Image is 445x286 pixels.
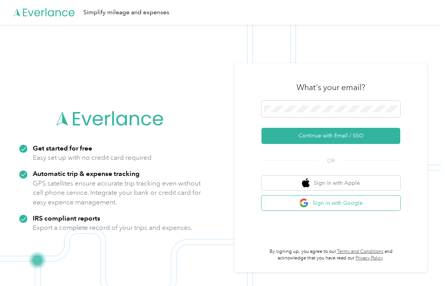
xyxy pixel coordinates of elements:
button: google logoSign in with Google [261,196,400,211]
p: By signing up, you agree to our and acknowledge that you have read our . [261,248,400,262]
p: Export a complete record of your trips and expenses. [33,223,192,232]
img: google logo [299,198,309,208]
strong: Get started for free [33,144,92,152]
strong: IRS compliant reports [33,214,100,222]
strong: Automatic trip & expense tracking [33,169,140,177]
p: Easy set up with no credit card required [33,153,152,162]
img: apple logo [302,178,310,188]
span: OR [317,157,344,165]
div: Simplify mileage and expenses [83,8,169,17]
p: GPS satellites ensure accurate trip tracking even without cell phone service. Integrate your bank... [33,179,201,207]
button: apple logoSign in with Apple [261,176,400,191]
button: Continue with Email / SSO [261,128,400,144]
h3: What's your email? [297,82,365,93]
a: Terms and Conditions [337,249,383,254]
a: Privacy Policy [356,255,383,261]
